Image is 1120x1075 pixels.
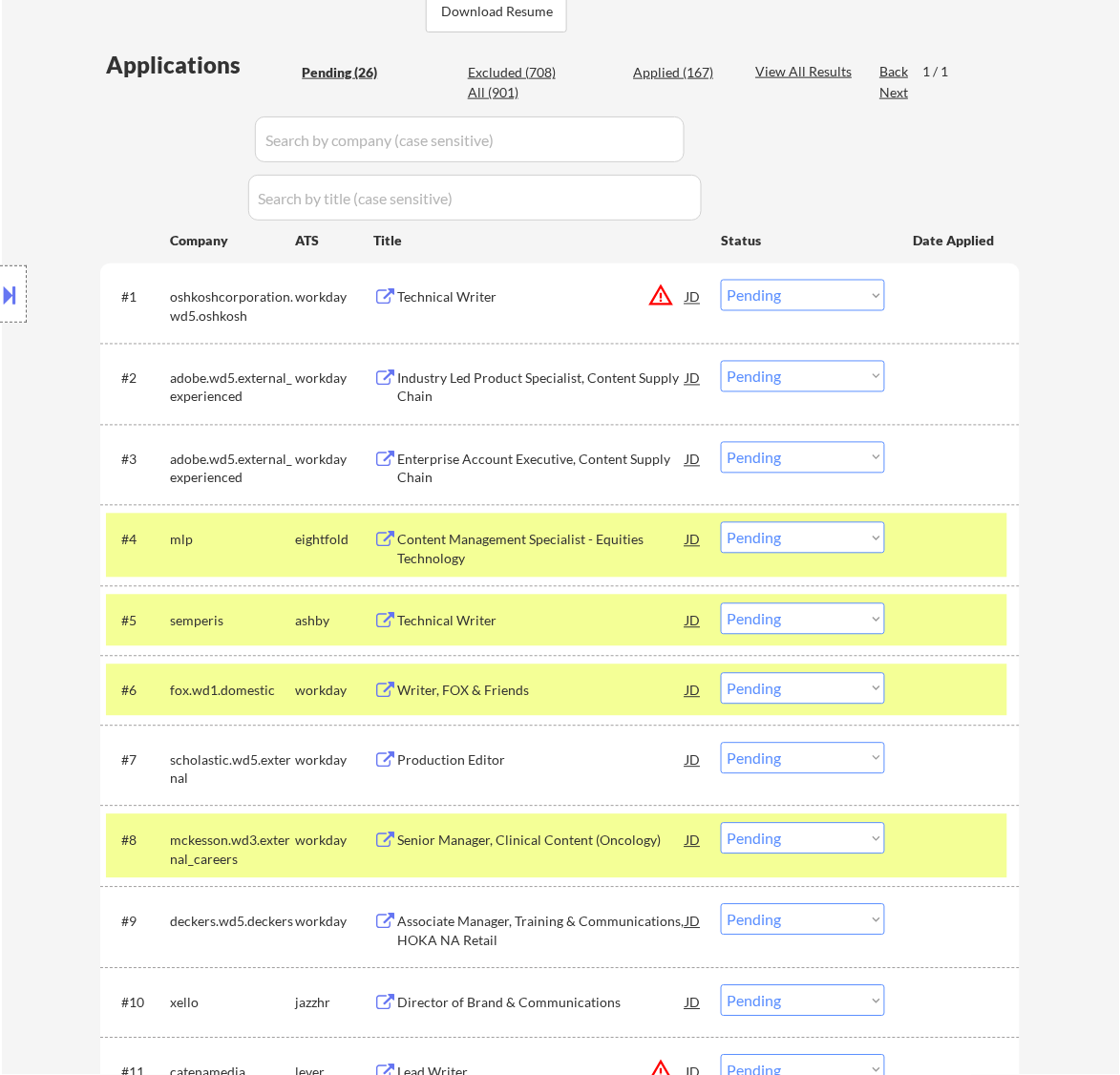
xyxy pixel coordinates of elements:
[468,83,563,102] div: All (901)
[170,682,295,701] div: fox.wd1.domestic
[295,682,373,701] div: workday
[255,116,685,162] input: Search by company (case sensitive)
[170,612,295,631] div: semperis
[684,985,703,1020] div: JD
[248,175,702,221] input: Search by title (case sensitive)
[170,832,295,869] div: mckesson.wd3.external_careers
[913,231,997,250] div: Date Applied
[684,361,703,395] div: JD
[106,53,295,76] div: Applications
[170,994,295,1013] div: xello
[755,62,857,81] div: View All Results
[397,994,686,1013] div: Director of Brand & Communications
[121,832,155,851] div: #8
[721,222,885,257] div: Status
[397,751,686,770] div: Production Editor
[397,369,686,407] div: Industry Led Product Specialist, Content Supply Chain
[295,531,373,550] div: eightfold
[397,832,686,851] div: Senior Manager, Clinical Content (Oncology)
[121,913,155,932] div: #9
[879,62,910,81] div: Back
[170,913,295,932] div: deckers.wd5.deckers
[295,832,373,851] div: workday
[121,994,155,1013] div: #10
[684,743,703,777] div: JD
[397,612,686,631] div: Technical Writer
[170,531,295,550] div: mlp
[302,63,397,82] div: Pending (26)
[397,451,686,488] div: Enterprise Account Executive, Content Supply Chain
[647,283,674,309] button: warning_amber
[121,751,155,770] div: #7
[684,522,703,557] div: JD
[879,83,910,102] div: Next
[684,442,703,476] div: JD
[684,603,703,638] div: JD
[684,673,703,707] div: JD
[684,823,703,857] div: JD
[633,63,729,82] div: Applied (167)
[295,913,373,932] div: workday
[121,531,155,550] div: #4
[397,288,686,307] div: Technical Writer
[922,62,966,81] div: 1 / 1
[468,63,563,82] div: Excluded (708)
[684,904,703,938] div: JD
[397,682,686,701] div: Writer, FOX & Friends
[170,751,295,789] div: scholastic.wd5.external
[373,231,703,250] div: Title
[295,612,373,631] div: ashby
[684,280,703,314] div: JD
[295,751,373,770] div: workday
[397,913,686,950] div: Associate Manager, Training & Communications, HOKA NA Retail
[121,682,155,701] div: #6
[121,612,155,631] div: #5
[397,531,686,568] div: Content Management Specialist - Equities Technology
[295,994,373,1013] div: jazzhr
